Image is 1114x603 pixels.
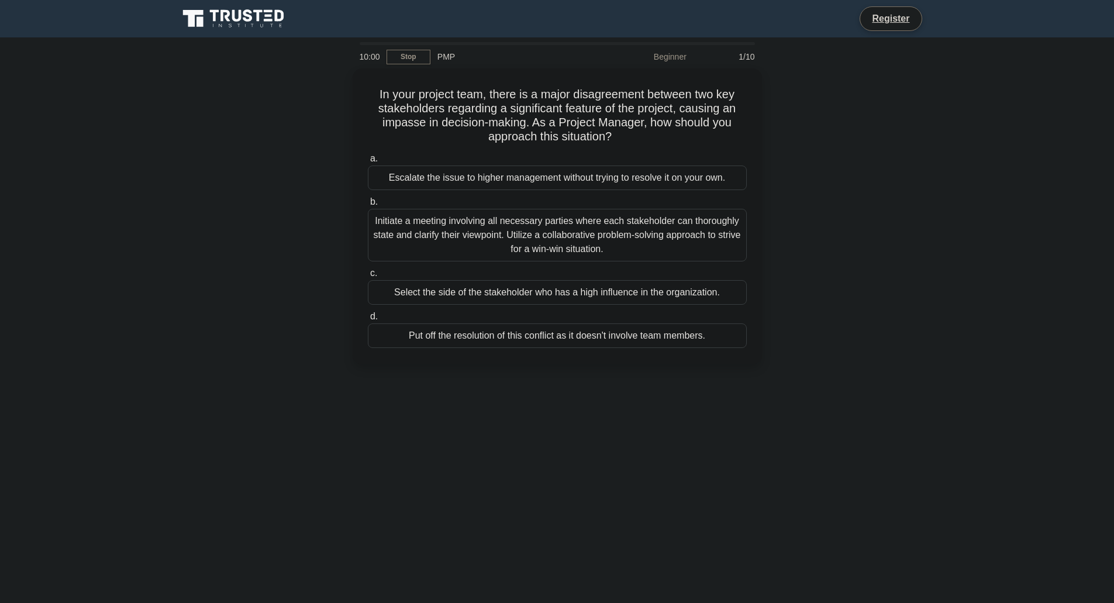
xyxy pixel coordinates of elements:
[370,268,377,278] span: c.
[368,323,747,348] div: Put off the resolution of this conflict as it doesn't involve team members.
[387,50,430,64] a: Stop
[865,11,916,26] a: Register
[694,45,762,68] div: 1/10
[430,45,591,68] div: PMP
[591,45,694,68] div: Beginner
[367,87,748,144] h5: In your project team, there is a major disagreement between two key stakeholders regarding a sign...
[368,166,747,190] div: Escalate the issue to higher management without trying to resolve it on your own.
[353,45,387,68] div: 10:00
[370,197,378,206] span: b.
[368,209,747,261] div: Initiate a meeting involving all necessary parties where each stakeholder can thoroughly state an...
[370,311,378,321] span: d.
[370,153,378,163] span: a.
[368,280,747,305] div: Select the side of the stakeholder who has a high influence in the organization.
